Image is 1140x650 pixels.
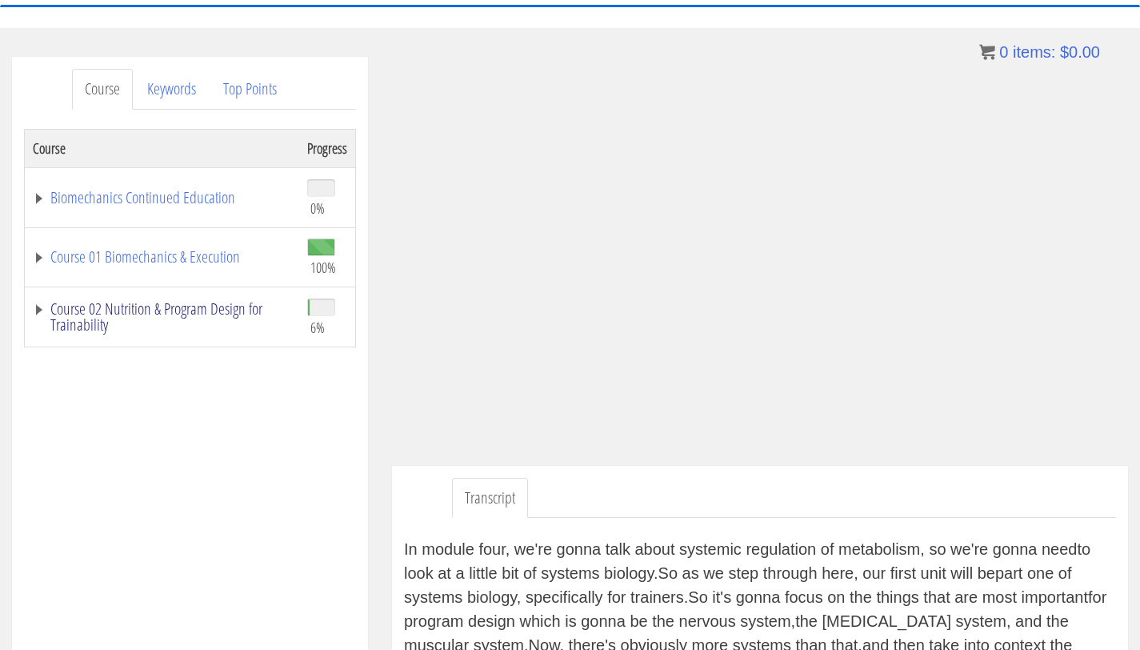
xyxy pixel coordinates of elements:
a: Course 02 Nutrition & Program Design for Trainability [33,301,291,333]
a: 0 items: $0.00 [979,43,1100,61]
span: 0 [999,43,1008,61]
a: Keywords [134,69,209,110]
span: $ [1060,43,1069,61]
th: Progress [299,129,356,167]
span: 0% [310,199,325,217]
a: Course 01 Biomechanics & Execution [33,249,291,265]
img: icon11.png [979,44,995,60]
span: 100% [310,259,336,276]
a: Top Points [210,69,290,110]
th: Course [25,129,300,167]
bdi: 0.00 [1060,43,1100,61]
v: In module four, we're gonna talk about systemic [404,540,742,558]
a: Biomechanics Continued Education [33,190,291,206]
span: 6% [310,319,325,336]
a: Course [72,69,133,110]
a: Transcript [452,478,528,519]
span: items: [1013,43,1055,61]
